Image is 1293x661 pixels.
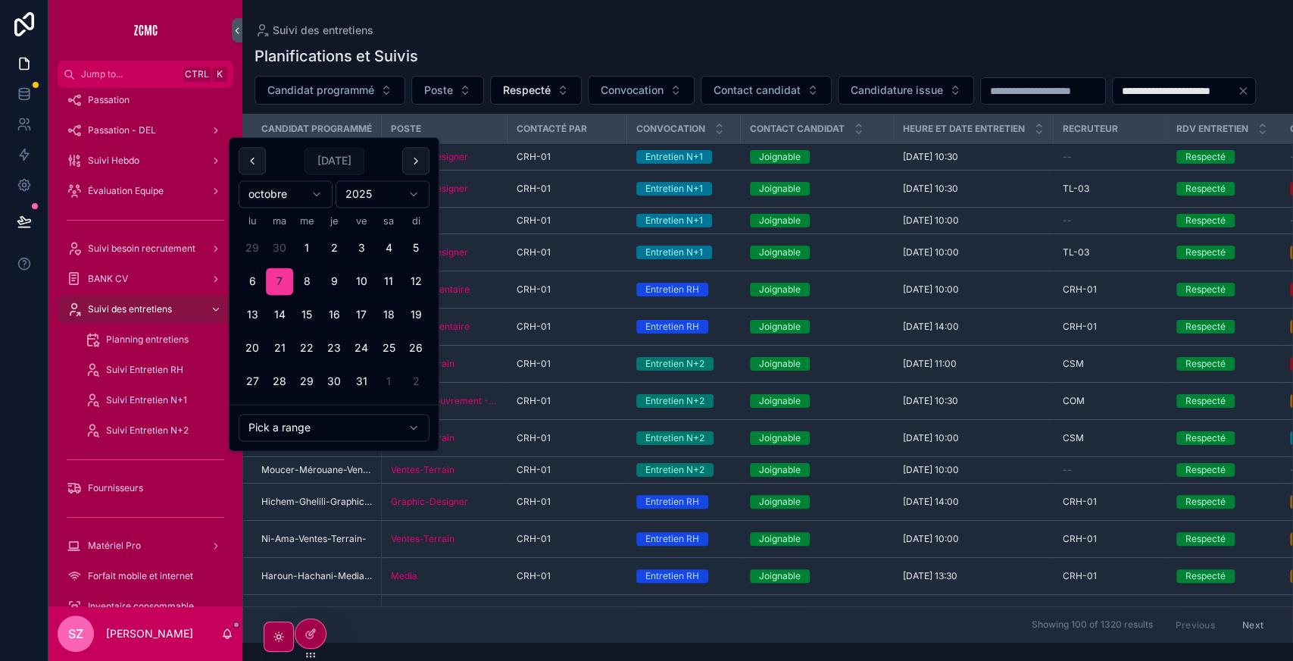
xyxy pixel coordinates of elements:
[636,214,732,227] a: Entretien N+1
[903,432,959,444] span: [DATE] 10:00
[1063,284,1158,296] a: CRH-01
[183,67,211,82] span: Ctrl
[636,463,732,477] a: Entretien N+2
[320,335,348,362] button: jeudi 23 octobre 2025
[1063,496,1097,508] span: CRH-01
[903,284,959,296] span: [DATE] 10:00
[903,432,1045,444] a: [DATE] 10:00
[391,570,417,582] a: Media
[1063,284,1097,296] span: CRH-01
[903,358,1045,370] a: [DATE] 11:00
[903,151,1045,163] a: [DATE] 10:30
[88,540,141,552] span: Matériel Pro
[391,496,468,508] a: Graphic-Designer
[320,214,348,228] th: jeudi
[636,283,732,296] a: Entretien RH
[503,83,551,98] span: Respecté
[391,284,498,296] a: Ventes-sedentaire
[293,302,320,329] button: mercredi 15 octobre 2025
[1176,246,1272,259] a: Respecté
[293,214,320,228] th: mercredi
[402,214,429,228] th: dimanche
[48,88,242,606] div: scrollable content
[348,302,375,329] button: vendredi 17 octobre 2025
[636,182,732,196] a: Entretien N+1
[645,246,703,259] div: Entretien N+1
[1176,182,1272,196] a: Respecté
[1063,464,1072,476] span: --
[391,464,454,476] span: Ventes-Terrain
[903,496,959,508] span: [DATE] 14:00
[239,214,266,228] th: lundi
[348,368,375,396] button: vendredi 31 octobre 2025
[88,243,195,255] span: Suivi besoin recrutement
[88,185,164,197] span: Évaluation Equipe
[517,358,551,370] span: CRH-01
[1185,320,1226,334] div: Respecté
[636,569,732,583] a: Entretien RH
[58,117,233,144] a: Passation - DEL
[391,496,498,508] a: Graphic-Designer
[517,151,618,163] a: CRH-01
[273,23,373,38] span: Suivi des entretiens
[1063,215,1072,227] span: --
[293,335,320,362] button: mercredi 22 octobre 2025
[1063,432,1084,444] span: CSM
[348,335,375,362] button: vendredi 24 octobre 2025
[261,123,372,135] span: Candidat programmé
[391,358,498,370] a: Ventes-Terrain
[636,246,732,259] a: Entretien N+1
[239,268,266,296] button: lundi 6 octobre 2025
[759,495,801,509] div: Joignable
[903,246,959,258] span: [DATE] 10:00
[266,335,293,362] button: mardi 21 octobre 2025
[391,395,498,407] a: Agent Recouvrement -Front-
[903,496,1045,508] a: [DATE] 14:00
[58,177,233,205] a: Évaluation Equipe
[714,83,801,98] span: Contact candidat
[1063,123,1118,135] span: Recruteur
[1185,246,1226,259] div: Respecté
[517,496,618,508] a: CRH-01
[517,570,551,582] span: CRH-01
[255,23,373,38] a: Suivi des entretiens
[750,532,885,546] a: Joignable
[320,302,348,329] button: jeudi 16 octobre 2025
[106,424,189,437] span: Suivi Entretien N+2
[58,61,233,88] button: Jump to...CtrlK
[903,395,958,407] span: [DATE] 10:30
[402,235,429,262] button: dimanche 5 octobre 2025
[402,368,429,396] button: dimanche 2 novembre 2025
[1063,151,1072,163] span: --
[517,321,618,333] a: CRH-01
[903,151,958,163] span: [DATE] 10:30
[375,302,402,329] button: samedi 18 octobre 2025
[517,432,618,444] a: CRH-01
[391,321,498,333] a: Ventes-sedentaire
[402,302,429,329] button: dimanche 19 octobre 2025
[1063,570,1158,582] a: CRH-01
[402,335,429,362] button: dimanche 26 octobre 2025
[320,235,348,262] button: jeudi 2 octobre 2025
[903,464,1045,476] a: [DATE] 10:00
[903,215,1045,227] a: [DATE] 10:00
[759,463,801,477] div: Joignable
[375,335,402,362] button: samedi 25 octobre 2025
[106,626,193,641] p: [PERSON_NAME]
[1176,532,1272,546] a: Respecté
[1185,463,1226,477] div: Respecté
[517,496,551,508] span: CRH-01
[645,320,699,334] div: Entretien RH
[1063,358,1158,370] a: CSM
[517,123,587,135] span: Contacté par
[88,94,130,106] span: Passation
[517,151,551,163] span: CRH-01
[76,326,233,353] a: Planning entretiens
[293,235,320,262] button: mercredi 1 octobre 2025
[750,463,885,477] a: Joignable
[750,214,885,227] a: Joignable
[58,475,233,502] a: Fournisseurs
[375,235,402,262] button: samedi 4 octobre 2025
[701,76,832,105] button: Select Button
[88,570,193,582] span: Forfait mobile et internet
